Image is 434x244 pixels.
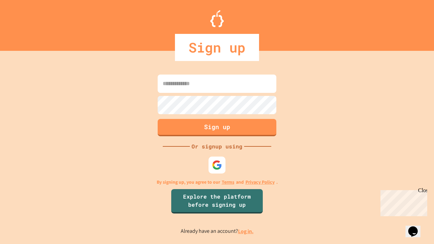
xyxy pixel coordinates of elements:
[406,217,427,237] iframe: chat widget
[158,119,276,136] button: Sign up
[212,160,222,170] img: google-icon.svg
[378,187,427,216] iframe: chat widget
[157,179,278,186] p: By signing up, you agree to our and .
[175,34,259,61] div: Sign up
[222,179,234,186] a: Terms
[190,142,244,150] div: Or signup using
[245,179,275,186] a: Privacy Policy
[171,189,263,213] a: Explore the platform before signing up
[181,227,254,236] p: Already have an account?
[238,228,254,235] a: Log in.
[210,10,224,27] img: Logo.svg
[3,3,47,43] div: Chat with us now!Close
